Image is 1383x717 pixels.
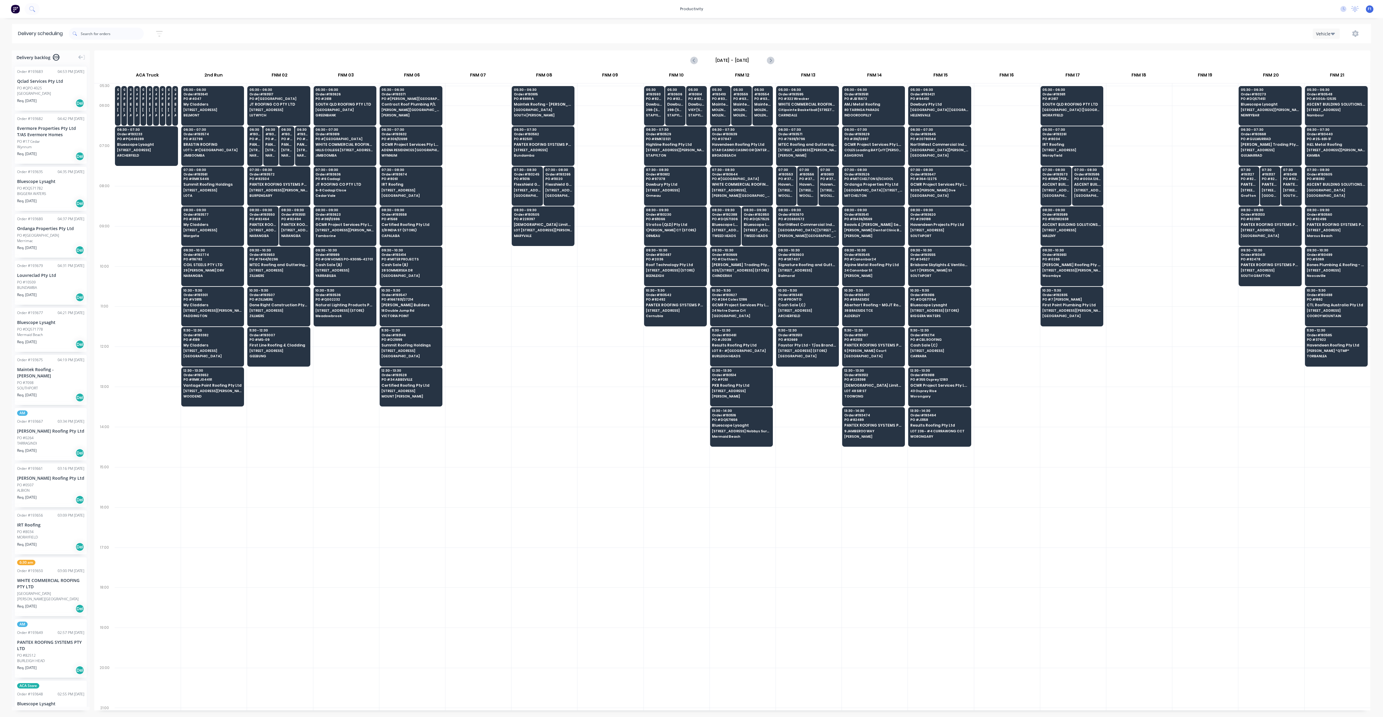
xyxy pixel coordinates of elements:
[297,137,308,141] span: PO # 82499
[313,70,378,83] div: FNM 03
[181,70,246,83] div: 2nd Run
[168,92,170,96] span: # 193602
[1241,148,1299,152] span: [STREET_ADDRESS]
[315,88,374,91] span: 05:30 - 06:30
[168,108,170,112] span: [STREET_ADDRESS][PERSON_NAME] (STORE)
[315,142,374,146] span: WHITE COMMERCIAL ROOFING PTY LTD
[754,108,771,112] span: MOLENDINAR STORAGE 2A INDUSTRIAL AV
[381,108,440,112] span: [PERSON_NAME][GEOGRAPHIC_DATA] [PERSON_NAME]
[117,92,119,96] span: # 193640
[265,128,276,131] span: 06:30
[844,137,902,141] span: PO # 316/12697
[130,97,131,100] span: PO # DQ571734
[712,132,770,136] span: Order # 193639
[844,128,902,131] span: 06:30 - 07:30
[123,92,125,96] span: # 193521
[136,88,138,91] span: 05:30
[183,132,242,136] span: Order # 193574
[910,102,969,106] span: Dowbury Pty Ltd
[1307,148,1365,152] span: [STREET_ADDRESS][PERSON_NAME]
[844,132,902,136] span: Order # 193629
[688,92,705,96] span: # 193614
[17,78,84,84] div: Qclad Services Pty Ltd
[249,108,308,112] span: [STREET_ADDRESS]
[149,108,151,112] span: [STREET_ADDRESS][PERSON_NAME] (STORE)
[381,142,440,146] span: GCMR Project Services Pty Ltd
[712,88,728,91] span: 05:30
[249,128,261,131] span: 06:30
[677,4,706,13] div: productivity
[315,113,374,117] span: GREENBANK
[12,24,69,43] div: Delivery scheduling
[688,88,705,91] span: 05:30
[17,116,43,121] div: Order # 193682
[754,92,771,96] span: # 193554
[117,132,176,136] span: Order # 193233
[381,102,440,106] span: Contract Roof Plumbing P/L
[514,113,572,117] span: SOUTH [PERSON_NAME]
[1307,102,1365,106] span: ASCENT BUILDING SOLUTIONS PTY LTD
[142,102,144,106] span: Bluescope Lysaght
[844,113,902,117] span: INDOOROOPILLY
[315,92,374,96] span: Order # 193626
[136,92,138,96] span: # 193339
[281,148,292,152] span: [STREET_ADDRESS] (STORE)
[315,137,374,141] span: PO # [GEOGRAPHIC_DATA]
[712,92,728,96] span: # 193410
[183,97,242,100] span: PO # 4047
[733,97,750,100] span: PO # 6347
[142,113,144,117] span: ARCHERFIELD
[149,92,151,96] span: # 193087
[183,142,242,146] span: BRASTIN ROOFING
[712,142,770,146] span: Havendeen Roofing Pty Ltd
[910,113,969,117] span: HELENSVALE
[174,92,176,96] span: # 193519
[1172,70,1238,83] div: FNM 19
[646,142,704,146] span: Highline Roofing Pty Ltd
[688,102,705,106] span: Dowbury Pty Ltd
[1042,108,1101,112] span: [GEOGRAPHIC_DATA] ([GEOGRAPHIC_DATA])
[1241,108,1299,112] span: [STREET_ADDRESS][PERSON_NAME]
[249,154,261,157] span: NARANGBA
[646,108,662,112] span: 298-[STREET_ADDRESS][PERSON_NAME]
[1238,70,1304,83] div: FNM 20
[117,88,119,91] span: 05:30
[281,132,292,136] span: # 193380
[265,148,276,152] span: [STREET_ADDRESS] (STORE)
[1307,88,1365,91] span: 05:30 - 06:30
[161,113,163,117] span: ARCHERFIELD
[123,97,125,100] span: PO # DQ571662
[1307,108,1365,112] span: [STREET_ADDRESS]
[1241,132,1299,136] span: Order # 193668
[168,113,170,117] span: ARCHERFIELD
[1241,92,1299,96] span: Order # 193273
[1241,113,1299,117] span: NEWRYBAR
[381,128,440,131] span: 06:30 - 07:30
[514,142,572,146] span: PANTEX ROOFING SYSTEMS PTY LTD
[1042,113,1101,117] span: MORAYFIELD
[183,113,242,117] span: BELMONT
[381,113,440,117] span: [PERSON_NAME]
[646,88,662,91] span: 05:30
[754,97,771,100] span: PO # 6346
[667,102,684,106] span: Dowbury Pty Ltd
[1307,113,1365,117] span: Nambour
[778,102,836,106] span: WHITE COMMERCIAL ROOFING PTY LTD
[778,137,836,141] span: PO # 7939/9796
[577,70,643,83] div: FNM 09
[130,102,131,106] span: Bluescope Lysaght
[910,142,969,146] span: NorthWest Commercial Industries (QLD) P/L
[136,97,138,100] span: PO # DQ571514
[1042,132,1101,136] span: Order # 193261
[910,137,969,141] span: PO # 20780144
[514,97,572,100] span: PO # 6999 A
[1368,6,1372,12] span: F1
[149,88,151,91] span: 05:30
[174,97,176,100] span: PO # DQ571663
[117,148,176,152] span: [STREET_ADDRESS]
[183,88,242,91] span: 05:30 - 06:30
[910,128,969,131] span: 06:30 - 07:30
[117,108,119,112] span: [STREET_ADDRESS][PERSON_NAME] (STORE)
[688,97,705,100] span: PO # 82311
[136,102,138,106] span: Bluescope Lysaght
